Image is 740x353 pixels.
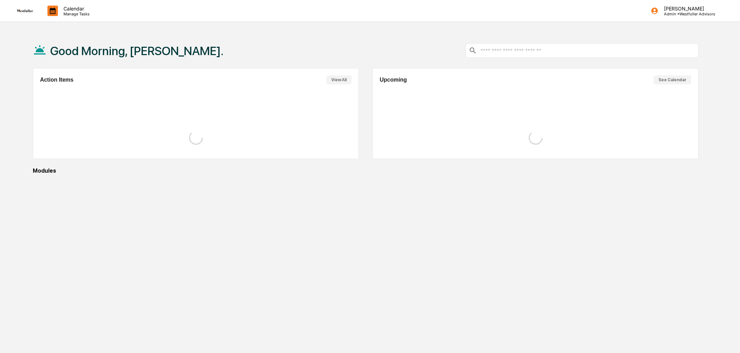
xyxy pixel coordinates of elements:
h2: Upcoming [380,77,407,83]
p: Calendar [58,6,93,12]
h2: Action Items [40,77,74,83]
h1: Good Morning, [PERSON_NAME]. [50,44,224,58]
img: logo [17,9,33,12]
p: Manage Tasks [58,12,93,16]
p: [PERSON_NAME] [658,6,715,12]
p: Admin • Westfuller Advisors [658,12,715,16]
button: View All [326,75,352,84]
button: See Calendar [654,75,691,84]
div: Modules [33,167,699,174]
